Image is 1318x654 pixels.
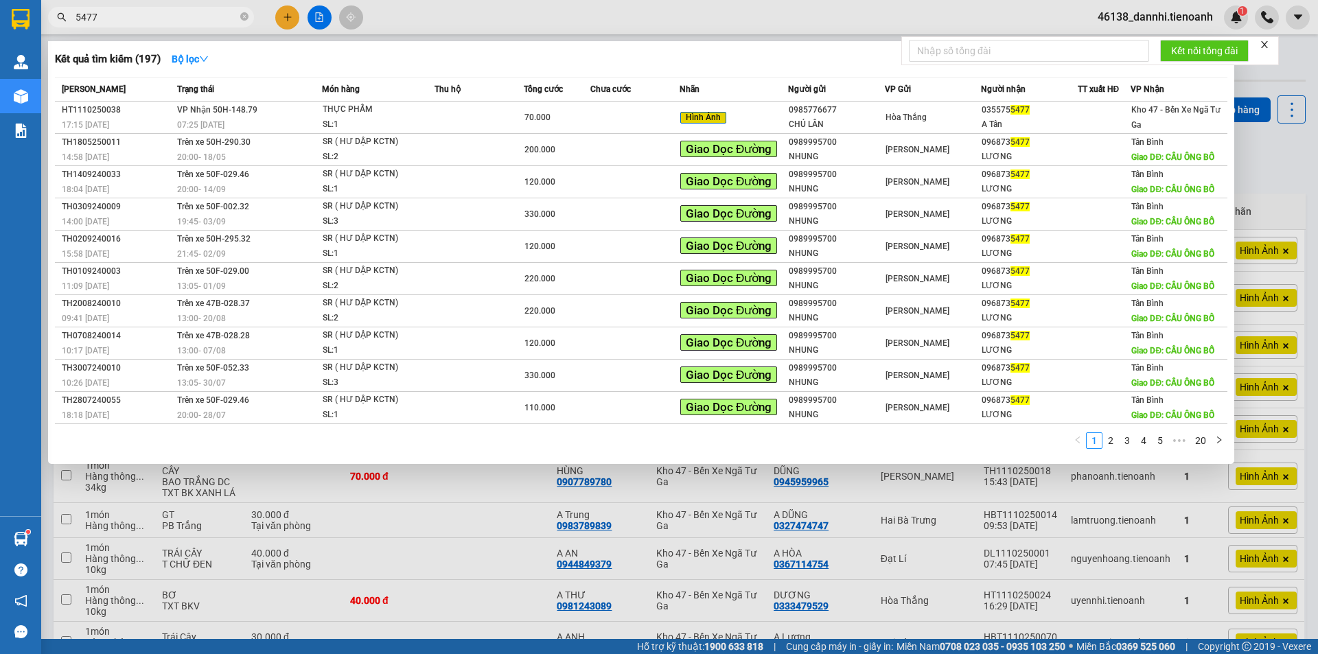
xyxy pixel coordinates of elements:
span: Thu hộ [435,84,461,94]
li: Previous Page [1070,432,1086,449]
span: Hình Ảnh [680,112,726,124]
div: NHUNG [789,279,884,293]
span: 09:41 [DATE] [62,314,109,323]
span: close [1260,40,1269,49]
span: Giao Dọc Đường [680,237,777,254]
img: warehouse-icon [14,89,28,104]
span: 5477 [1010,137,1030,147]
span: Giao Dọc Đường [680,141,777,157]
span: Trạng thái [177,84,214,94]
button: left [1070,432,1086,449]
div: SL: 1 [323,246,426,261]
input: Tìm tên, số ĐT hoặc mã đơn [76,10,238,25]
span: Tân Bình [1131,363,1164,373]
span: 17:15 [DATE] [62,120,109,130]
div: TH0209240016 [62,232,173,246]
div: NHUNG [789,408,884,422]
span: 13:05 - 30/07 [177,378,226,388]
span: right [1215,436,1223,444]
span: [PERSON_NAME] [886,403,949,412]
div: LƯƠNG [982,408,1077,422]
div: SL: 1 [323,182,426,197]
span: ••• [1168,432,1190,449]
span: left [1074,436,1082,444]
div: 0989995700 [789,329,884,343]
div: TH0309240009 [62,200,173,214]
div: THỰC PHẨM [323,102,426,117]
span: VP Nhận 50H-148.79 [177,105,257,115]
span: [PERSON_NAME] [886,274,949,283]
li: 20 [1190,432,1211,449]
div: CHÚ LÂN [789,117,884,132]
span: 15:58 [DATE] [62,249,109,259]
div: SR ( HƯ DẬP KCTN) [323,264,426,279]
div: 0989995700 [789,167,884,182]
span: [PERSON_NAME] [886,145,949,154]
span: 07:25 [DATE] [177,120,224,130]
span: Tân Bình [1131,137,1164,147]
h3: Kết quả tìm kiếm ( 197 ) [55,52,161,67]
input: Nhập số tổng đài [909,40,1149,62]
span: search [57,12,67,22]
div: LƯƠNG [982,279,1077,293]
span: 10:17 [DATE] [62,346,109,355]
div: LƯƠNG [982,150,1077,164]
span: Người gửi [788,84,826,94]
span: Món hàng [322,84,360,94]
span: Tân Bình [1131,395,1164,405]
div: NHUNG [789,150,884,164]
span: Chưa cước [590,84,631,94]
div: 096873 [982,361,1077,375]
span: 13:00 - 20/08 [177,314,226,323]
span: Giao DĐ: CẦU ÔNG BỐ [1131,314,1214,323]
img: solution-icon [14,124,28,138]
span: [PERSON_NAME] [886,338,949,348]
div: NHUNG [789,246,884,261]
span: [PERSON_NAME] [886,242,949,251]
div: SR ( HƯ DẬP KCTN) [323,199,426,214]
span: message [14,625,27,638]
div: TH2008240010 [62,296,173,311]
div: 096873 [982,135,1077,150]
span: 21:45 - 02/09 [177,249,226,259]
span: Giao Dọc Đường [680,334,777,351]
span: Trên xe 50F-052.33 [177,363,249,373]
span: 20:00 - 18/05 [177,152,226,162]
li: 4 [1135,432,1152,449]
span: 13:05 - 01/09 [177,281,226,291]
span: 120.000 [524,338,555,348]
div: TH1805250011 [62,135,173,150]
span: TT xuất HĐ [1078,84,1120,94]
span: close-circle [240,12,248,21]
span: [PERSON_NAME] [886,306,949,316]
span: Kho 47 - Bến Xe Ngã Tư Ga [1131,105,1221,130]
span: 220.000 [524,306,555,316]
button: right [1211,432,1227,449]
span: Tân Bình [1131,266,1164,276]
span: Giao DĐ: CẦU ÔNG BỐ [1131,378,1214,388]
span: Trên xe 50F-029.00 [177,266,249,276]
span: [PERSON_NAME] [886,371,949,380]
li: 2 [1102,432,1119,449]
span: Giao DĐ: CẦU ÔNG BỐ [1131,281,1214,291]
button: Bộ lọcdown [161,48,220,70]
div: 0989995700 [789,232,884,246]
span: Giao Dọc Đường [680,173,777,189]
span: Trên xe 50H-295.32 [177,234,251,244]
span: 5477 [1010,331,1030,340]
div: SR ( HƯ DẬP KCTN) [323,231,426,246]
a: 1 [1087,433,1102,448]
span: Giao Dọc Đường [680,205,777,222]
div: SL: 2 [323,279,426,294]
img: warehouse-icon [14,532,28,546]
span: [PERSON_NAME] [886,209,949,219]
img: warehouse-icon [14,55,28,69]
span: Tân Bình [1131,331,1164,340]
span: 5477 [1010,202,1030,211]
div: TH1409240033 [62,167,173,182]
span: 11:09 [DATE] [62,281,109,291]
span: 20:00 - 28/07 [177,410,226,420]
span: Tân Bình [1131,299,1164,308]
div: SR ( HƯ DẬP KCTN) [323,393,426,408]
span: Giao DĐ: CẦU ÔNG BỐ [1131,249,1214,259]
